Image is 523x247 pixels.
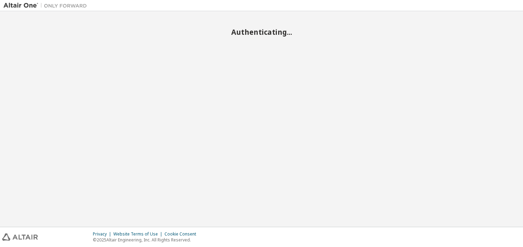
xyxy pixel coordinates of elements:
h2: Authenticating... [3,27,520,37]
p: © 2025 Altair Engineering, Inc. All Rights Reserved. [93,237,200,243]
div: Cookie Consent [164,231,200,237]
div: Website Terms of Use [113,231,164,237]
img: Altair One [3,2,90,9]
div: Privacy [93,231,113,237]
img: altair_logo.svg [2,233,38,241]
